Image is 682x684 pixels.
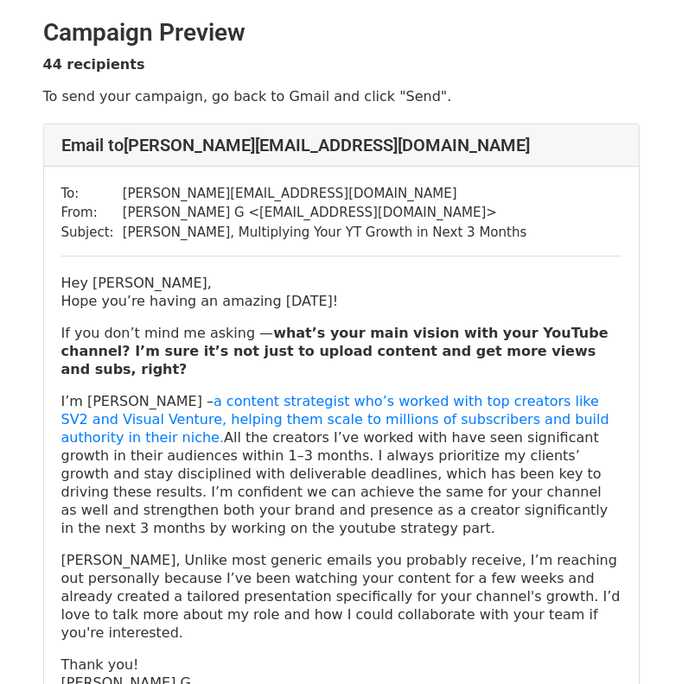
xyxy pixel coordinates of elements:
[43,87,640,105] p: To send your campaign, go back to Gmail and click "Send".
[43,18,640,47] h2: Campaign Preview
[61,551,621,642] p: [PERSON_NAME], Unlike most generic emails you probably receive, I’m reaching out personally becau...
[596,601,682,684] iframe: Chat Widget
[61,324,621,378] p: If you don’t mind me asking —
[61,184,123,204] td: To:
[61,223,123,243] td: Subject:
[61,392,621,537] p: I’m [PERSON_NAME] – All the creators I’ve worked with have seen significant growth in their audie...
[61,393,609,446] a: a content strategist who’s worked with top creators like SV2 and Visual Venture, helping them sca...
[61,203,123,223] td: From:
[61,325,609,377] strong: what’s your main vision with your YouTube channel? I’m sure it’s not just to upload content and g...
[61,274,621,310] p: Hey [PERSON_NAME], Hope you’re having an amazing [DATE]!
[123,223,527,243] td: [PERSON_NAME], Multiplying Your YT Growth in Next 3 Months
[61,135,621,155] h4: Email to [PERSON_NAME][EMAIL_ADDRESS][DOMAIN_NAME]
[123,184,527,204] td: [PERSON_NAME][EMAIL_ADDRESS][DOMAIN_NAME]
[123,203,527,223] td: [PERSON_NAME] G < [EMAIL_ADDRESS][DOMAIN_NAME] >
[43,56,145,73] strong: 44 recipients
